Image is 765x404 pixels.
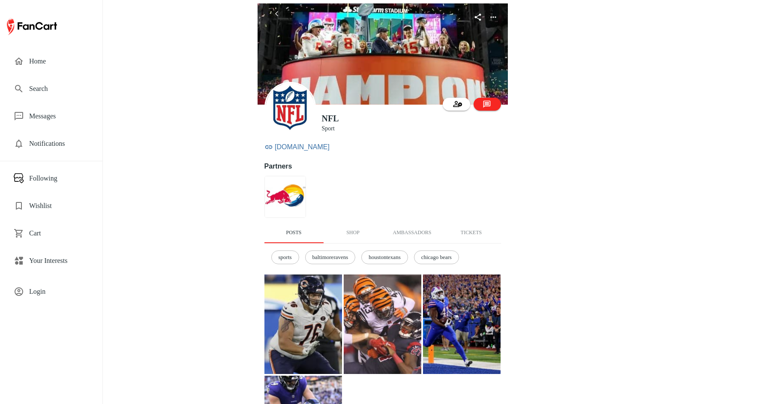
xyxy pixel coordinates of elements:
span: chicago bears [417,253,456,262]
img: post image [264,274,342,374]
img: Cover Image [258,3,508,105]
img: 228539af0-9fdd-11ed-bf46-25621b2d085a.jpg [264,176,306,218]
div: Following [7,168,96,189]
span: Search [29,84,89,94]
span: Following [29,173,89,184]
div: sports [271,250,299,264]
div: Follow [452,99,461,112]
span: houstontexans [364,253,405,262]
img: Store profile [266,83,315,132]
h4: Partners [264,161,501,172]
div: Notifications [7,133,96,154]
div: Wishlist [7,196,96,216]
span: Home [29,56,89,66]
div: Home [7,51,96,72]
a: [DOMAIN_NAME] [275,142,330,152]
div: Your Interests [7,250,96,271]
button: Tickets [442,223,501,243]
h6: Sport [322,124,339,133]
h3: NFL [322,114,339,124]
button: Shop [324,223,383,243]
img: FanCart logo [7,16,57,37]
div: Search [7,78,96,99]
button: Ambassadors [383,223,442,243]
div: Messages [7,106,96,127]
img: post image [344,274,421,374]
span: baltimoreravens [308,253,353,262]
span: Wishlist [29,201,89,211]
button: Posts [264,223,324,243]
span: Your Interests [29,256,89,266]
button: Message [474,98,501,111]
div: baltimoreravens [305,250,356,264]
div: chicago bears [414,250,459,264]
span: Messages [29,111,89,121]
div: Login [7,281,96,302]
img: post image [423,274,501,374]
span: Notifications [29,139,89,149]
div: Cart [7,223,96,244]
span: Cart [29,228,89,238]
span: Login [29,286,89,297]
div: houstontexans [361,250,408,264]
span: sports [274,253,297,262]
